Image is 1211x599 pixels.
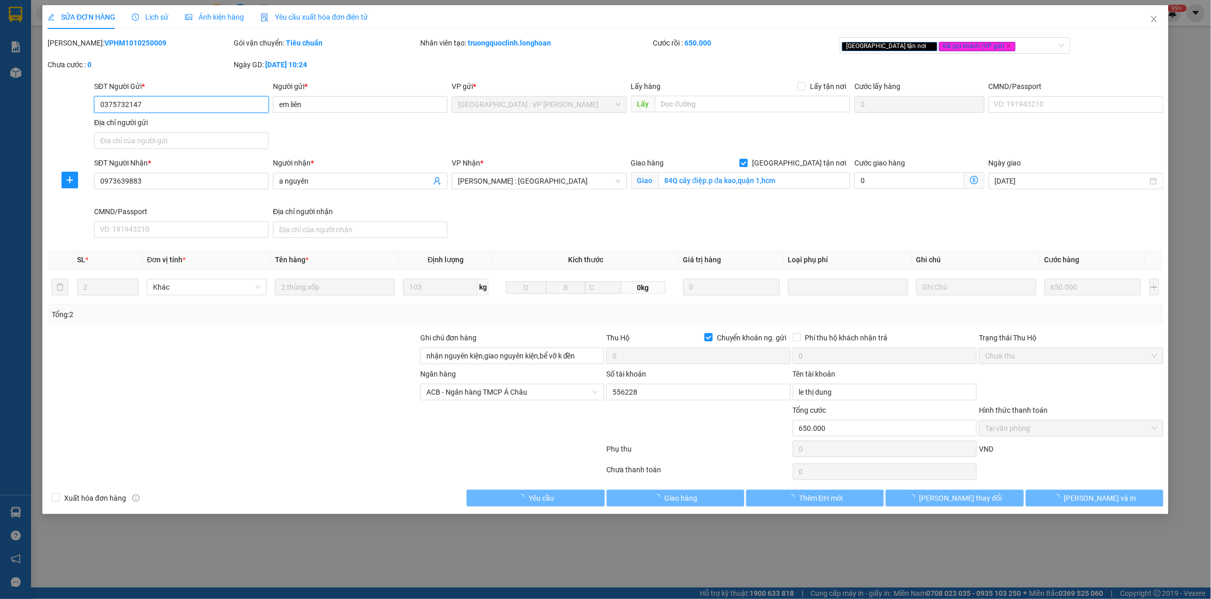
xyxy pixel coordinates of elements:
input: Tên tài khoản [793,384,977,400]
span: picture [185,13,192,21]
span: Giá trị hàng [683,256,722,264]
label: Hình thức thanh toán [979,406,1048,414]
input: R [546,281,586,294]
div: [PERSON_NAME]: [48,37,232,49]
span: kg [478,279,488,295]
div: Nhân viên tạo: [420,37,651,49]
div: CMND/Passport [989,81,1163,92]
button: delete [52,279,68,295]
span: Đơn vị tính [147,256,186,264]
input: Dọc đường [655,96,851,112]
span: SỬA ĐƠN HÀNG [48,13,115,21]
b: truongquoclinh.longhoan [468,39,551,47]
div: Phụ thu [605,443,791,461]
label: Ngân hàng [420,370,456,378]
label: Ghi chú đơn hàng [420,334,477,342]
div: Gói vận chuyển: [234,37,418,49]
span: plus [62,176,78,184]
label: Cước giao hàng [854,159,905,167]
span: Tại văn phòng [985,421,1157,436]
span: Thêm ĐH mới [799,492,842,504]
span: Tên hàng [275,256,309,264]
span: Khác [153,279,260,295]
input: Số tài khoản [606,384,790,400]
input: 0 [1045,279,1141,295]
span: Giao hàng [631,159,664,167]
input: Ngày giao [995,175,1148,187]
label: Tên tài khoản [793,370,836,378]
b: 650.000 [685,39,712,47]
span: clock-circle [132,13,139,21]
span: VND [979,445,993,453]
input: 0 [683,279,780,295]
div: SĐT Người Nhận [94,157,269,169]
span: Cước hàng [1045,256,1080,264]
div: Địa chỉ người gửi [94,117,269,128]
b: Tiêu chuẩn [286,39,323,47]
div: Chưa thanh toán [605,464,791,482]
div: Chưa cước : [48,59,232,70]
button: [PERSON_NAME] và In [1026,490,1163,506]
input: VD: Bàn, Ghế [275,279,395,295]
span: loading [517,494,529,501]
button: plus [1149,279,1159,295]
th: Ghi chú [912,250,1040,270]
span: Lấy [631,96,655,112]
span: Thu Hộ [606,334,630,342]
span: [PERSON_NAME] và In [1064,492,1137,504]
span: Tổng cước [793,406,826,414]
span: [GEOGRAPHIC_DATA] tận nơi [748,157,850,169]
input: Giao tận nơi [658,172,851,189]
span: VP Nhận [452,159,480,167]
span: Đã gọi khách (VP gửi) [939,42,1016,51]
span: loading [908,494,919,501]
span: Định lượng [428,256,464,264]
span: edit [48,13,55,21]
span: Phí thu hộ khách nhận trả [801,332,892,343]
span: Giao hàng [665,492,698,504]
div: Tổng: 2 [52,309,467,320]
input: Ghi Chú [916,279,1036,295]
input: Địa chỉ của người gửi [94,132,269,149]
label: Ngày giao [989,159,1021,167]
th: Loại phụ phí [784,250,912,270]
span: [PERSON_NAME] thay đổi [919,492,1002,504]
div: Người gửi [273,81,448,92]
div: SĐT Người Gửi [94,81,269,92]
span: close [928,43,933,49]
input: Cước lấy hàng [854,96,985,113]
span: SL [77,256,85,264]
div: VP gửi [452,81,626,92]
button: Thêm ĐH mới [746,490,884,506]
span: user-add [433,177,441,185]
input: Cước giao hàng [854,172,964,189]
span: Yêu cầu [529,492,554,504]
button: Giao hàng [607,490,744,506]
span: Hồ Chí Minh : Kho Quận 12 [458,173,620,189]
span: loading [1053,494,1064,501]
div: Trạng thái Thu Hộ [979,332,1163,343]
span: Lịch sử [132,13,168,21]
span: loading [788,494,799,501]
input: Địa chỉ của người nhận [273,221,448,238]
div: Địa chỉ người nhận [273,206,448,217]
input: C [585,281,621,294]
div: CMND/Passport [94,206,269,217]
button: Close [1140,5,1169,34]
span: Lấy hàng [631,82,661,91]
img: icon [260,13,269,22]
span: info-circle [132,495,140,502]
span: Chưa thu [985,348,1157,364]
button: [PERSON_NAME] thay đổi [886,490,1023,506]
span: close [1150,15,1158,23]
b: [DATE] 10:24 [265,61,307,69]
span: dollar-circle [970,176,978,184]
input: D [506,281,546,294]
b: VPHM1010250009 [104,39,166,47]
span: close [1006,43,1011,49]
div: Ngày GD: [234,59,418,70]
span: Xuất hóa đơn hàng [60,492,130,504]
span: Yêu cầu xuất hóa đơn điện tử [260,13,369,21]
span: Lấy tận nơi [806,81,850,92]
span: Chuyển khoản ng. gửi [713,332,791,343]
